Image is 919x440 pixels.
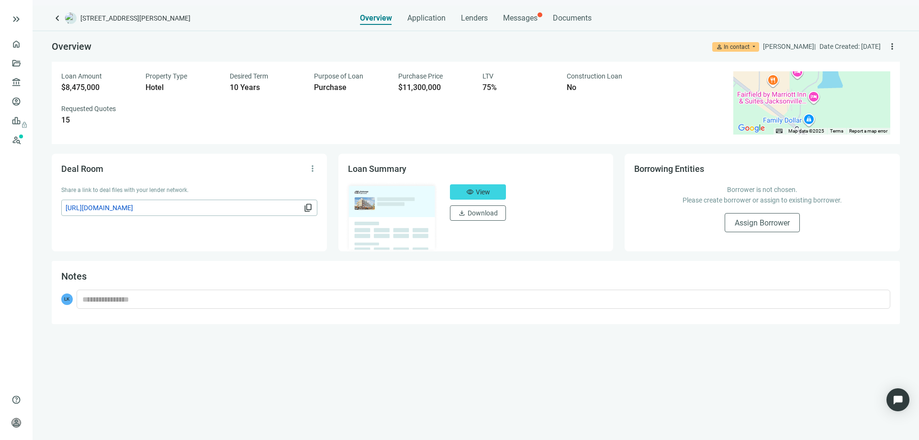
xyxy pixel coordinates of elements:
[476,188,490,196] span: View
[644,184,881,195] p: Borrower is not chosen.
[503,13,538,23] span: Messages
[788,128,824,134] span: Map data ©2025
[887,42,897,51] span: more_vert
[634,164,704,174] span: Borrowing Entities
[303,203,313,213] span: content_copy
[11,13,22,25] button: keyboard_double_arrow_right
[468,209,498,217] span: Download
[466,188,474,196] span: visibility
[398,72,443,80] span: Purchase Price
[450,184,506,200] button: visibilityView
[61,271,87,282] span: Notes
[314,83,387,92] div: Purchase
[11,418,21,428] span: person
[230,83,303,92] div: 10 Years
[736,122,767,135] a: Open this area in Google Maps (opens a new window)
[567,72,622,80] span: Construction Loan
[314,72,363,80] span: Purpose of Loan
[308,164,317,173] span: more_vert
[407,13,446,23] span: Application
[11,395,21,405] span: help
[61,83,134,92] div: $8,475,000
[724,42,750,52] div: In contact
[61,115,134,125] div: 15
[886,388,909,411] div: Open Intercom Messenger
[830,128,843,134] a: Terms (opens in new tab)
[735,218,790,227] span: Assign Borrower
[146,83,218,92] div: Hotel
[458,209,466,217] span: download
[52,41,91,52] span: Overview
[553,13,592,23] span: Documents
[450,205,506,221] button: downloadDownload
[736,122,767,135] img: Google
[776,128,783,135] button: Keyboard shortcuts
[482,72,493,80] span: LTV
[348,164,406,174] span: Loan Summary
[230,72,268,80] span: Desired Term
[61,105,116,113] span: Requested Quotes
[763,41,816,52] div: [PERSON_NAME] |
[65,12,77,24] img: deal-logo
[482,83,555,92] div: 75%
[360,13,392,23] span: Overview
[345,181,439,252] img: dealOverviewImg
[819,41,881,52] div: Date Created: [DATE]
[725,213,800,232] button: Assign Borrower
[885,39,900,54] button: more_vert
[61,293,73,305] span: LK
[61,187,189,193] span: Share a link to deal files with your lender network.
[849,128,887,134] a: Report a map error
[61,164,103,174] span: Deal Room
[61,72,102,80] span: Loan Amount
[398,83,471,92] div: $11,300,000
[80,13,191,23] span: [STREET_ADDRESS][PERSON_NAME]
[644,195,881,205] p: Please create borrower or assign to existing borrower.
[567,83,639,92] div: No
[461,13,488,23] span: Lenders
[52,12,63,24] a: keyboard_arrow_left
[305,161,320,176] button: more_vert
[146,72,187,80] span: Property Type
[66,203,302,213] span: [URL][DOMAIN_NAME]
[716,44,723,50] span: person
